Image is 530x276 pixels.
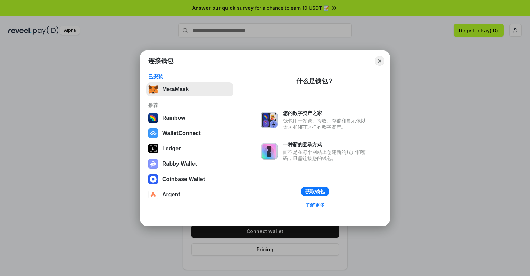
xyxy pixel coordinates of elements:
div: 获取钱包 [305,188,325,195]
div: 而不是在每个网站上创建新的账户和密码，只需连接您的钱包。 [283,149,369,161]
img: svg+xml,%3Csvg%20xmlns%3D%22http%3A%2F%2Fwww.w3.org%2F2000%2Fsvg%22%20fill%3D%22none%22%20viewBox... [261,112,278,128]
img: svg+xml,%3Csvg%20width%3D%22120%22%20height%3D%22120%22%20viewBox%3D%220%200%20120%20120%22%20fil... [148,113,158,123]
div: 什么是钱包？ [296,77,334,85]
div: WalletConnect [162,130,201,136]
img: svg+xml,%3Csvg%20fill%3D%22none%22%20height%3D%2233%22%20viewBox%3D%220%200%2035%2033%22%20width%... [148,85,158,94]
button: Coinbase Wallet [146,172,233,186]
img: svg+xml,%3Csvg%20xmlns%3D%22http%3A%2F%2Fwww.w3.org%2F2000%2Fsvg%22%20fill%3D%22none%22%20viewBox... [261,143,278,160]
img: svg+xml,%3Csvg%20xmlns%3D%22http%3A%2F%2Fwww.w3.org%2F2000%2Fsvg%22%20fill%3D%22none%22%20viewBox... [148,159,158,169]
div: 了解更多 [305,202,325,208]
div: Ledger [162,145,181,152]
div: 已安装 [148,73,231,80]
div: Rabby Wallet [162,161,197,167]
a: 了解更多 [301,200,329,210]
div: 钱包用于发送、接收、存储和显示像以太坊和NFT这样的数字资产。 [283,118,369,130]
div: Argent [162,191,180,198]
button: Rabby Wallet [146,157,233,171]
img: svg+xml,%3Csvg%20width%3D%2228%22%20height%3D%2228%22%20viewBox%3D%220%200%2028%2028%22%20fill%3D... [148,190,158,199]
div: 您的数字资产之家 [283,110,369,116]
img: svg+xml,%3Csvg%20width%3D%2228%22%20height%3D%2228%22%20viewBox%3D%220%200%2028%2028%22%20fill%3D... [148,174,158,184]
button: Ledger [146,142,233,156]
button: WalletConnect [146,126,233,140]
div: MetaMask [162,86,189,93]
button: 获取钱包 [301,187,329,196]
button: MetaMask [146,82,233,96]
div: 一种新的登录方式 [283,141,369,148]
button: Argent [146,188,233,202]
img: svg+xml,%3Csvg%20width%3D%2228%22%20height%3D%2228%22%20viewBox%3D%220%200%2028%2028%22%20fill%3D... [148,128,158,138]
h1: 连接钱包 [148,57,173,65]
button: Rainbow [146,111,233,125]
img: svg+xml,%3Csvg%20xmlns%3D%22http%3A%2F%2Fwww.w3.org%2F2000%2Fsvg%22%20width%3D%2228%22%20height%3... [148,144,158,153]
div: Rainbow [162,115,185,121]
div: 推荐 [148,102,231,108]
button: Close [375,56,384,66]
div: Coinbase Wallet [162,176,205,182]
